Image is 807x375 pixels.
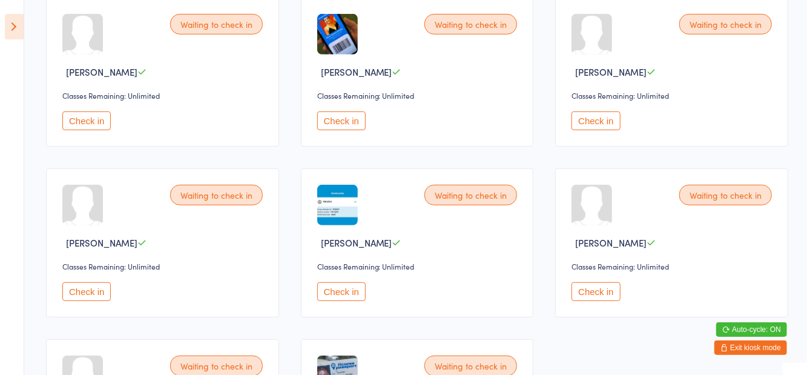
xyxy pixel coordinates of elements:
[62,111,111,130] button: Check in
[424,185,517,205] div: Waiting to check in
[321,65,392,78] span: [PERSON_NAME]
[170,14,263,35] div: Waiting to check in
[575,65,647,78] span: [PERSON_NAME]
[317,261,521,271] div: Classes Remaining: Unlimited
[66,65,137,78] span: [PERSON_NAME]
[571,261,776,271] div: Classes Remaining: Unlimited
[317,185,358,225] img: image1759807647.png
[170,185,263,205] div: Waiting to check in
[424,14,517,35] div: Waiting to check in
[575,236,647,249] span: [PERSON_NAME]
[571,90,776,101] div: Classes Remaining: Unlimited
[62,90,266,101] div: Classes Remaining: Unlimited
[679,14,772,35] div: Waiting to check in
[714,340,787,355] button: Exit kiosk mode
[321,236,392,249] span: [PERSON_NAME]
[571,282,620,301] button: Check in
[62,261,266,271] div: Classes Remaining: Unlimited
[62,282,111,301] button: Check in
[317,14,358,55] img: image1727304491.png
[317,90,521,101] div: Classes Remaining: Unlimited
[317,111,366,130] button: Check in
[317,282,366,301] button: Check in
[571,111,620,130] button: Check in
[679,185,772,205] div: Waiting to check in
[716,322,787,337] button: Auto-cycle: ON
[66,236,137,249] span: [PERSON_NAME]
